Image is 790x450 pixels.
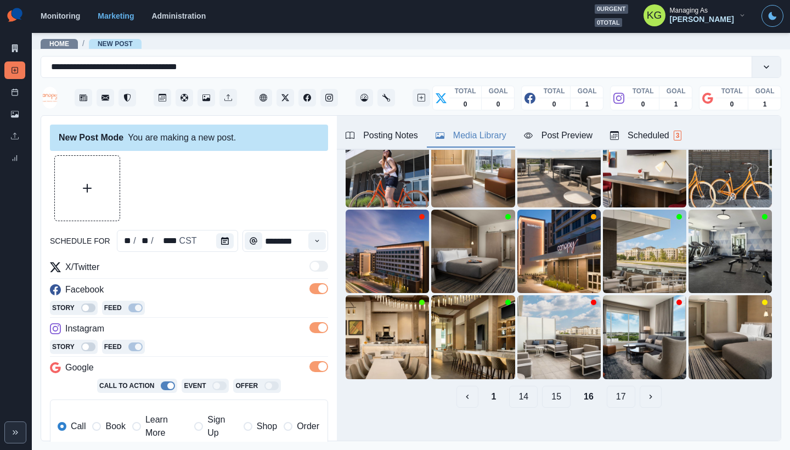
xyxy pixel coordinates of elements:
img: sqiifgrxpikramwloadm [431,210,515,293]
img: azx70iqxbo6nfzgvdwew [346,124,429,207]
button: First Page [483,386,505,408]
div: New Post Mode [59,131,123,144]
input: Select Time [242,230,329,252]
a: Home [49,40,69,48]
p: 0 [730,99,734,109]
img: ky2iwsoduv6pywcpkrm2 [431,295,515,379]
button: Instagram [320,89,338,106]
button: Upload Media [55,156,120,221]
p: GOAL [667,86,686,96]
button: Expand [4,421,26,443]
button: Previous [456,386,478,408]
div: schedule for [155,234,178,248]
div: schedule for [120,234,133,248]
p: Story [52,303,75,313]
img: ua1soacvbxk1tr5n5abs [431,124,515,207]
div: schedule for [137,234,150,248]
button: Create New Post [413,89,430,106]
div: Date [120,234,198,248]
nav: breadcrumb [41,38,142,49]
button: Uploads [219,89,237,106]
button: Page 14 [509,386,538,408]
div: / [150,234,154,248]
a: Media Library [4,105,25,123]
div: Katrina Gallardo [647,2,662,29]
label: schedule for [50,235,110,247]
p: GOAL [578,86,597,96]
button: Messages [97,89,114,106]
span: Learn More [145,413,188,440]
div: Post Preview [524,129,592,142]
a: Marketing Summary [4,40,25,57]
img: c2uslriqxwdnqazj9k5o [689,210,772,293]
div: schedule for [178,234,198,248]
button: Content Pool [176,89,193,106]
a: Uploads [4,127,25,145]
div: / [132,234,137,248]
img: bphberf7zux41n6c2jot [346,210,429,293]
p: TOTAL [721,86,743,96]
span: Sign Up [207,413,237,440]
span: 0 urgent [595,4,628,14]
p: GOAL [755,86,775,96]
button: Page 15 [542,386,571,408]
button: Facebook [298,89,316,106]
p: Call To Action [99,381,154,391]
button: Managing As[PERSON_NAME] [635,4,755,26]
p: X/Twitter [65,261,99,274]
a: Monitoring [41,12,80,20]
p: GOAL [489,86,508,96]
button: Time [245,232,262,250]
img: fdbscbfshiuzbbhgxqdf [517,124,601,207]
img: tscegmubrch49igyfhph [603,295,686,379]
img: qucdn1ll3ncw7xbfabfs [603,210,686,293]
span: Book [105,420,125,433]
p: Event [184,381,206,391]
button: Toggle Mode [761,5,783,27]
p: Google [65,361,94,374]
a: Administration [151,12,206,20]
button: Reviews [119,89,136,106]
img: 448283599303931 [43,87,57,109]
img: ljfontb8ki0hcj5ejbkh [517,295,601,379]
p: 1 [763,99,767,109]
div: Posting Notes [346,129,418,142]
button: Twitter [276,89,294,106]
p: TOTAL [455,86,476,96]
div: Managing As [670,7,708,14]
p: TOTAL [544,86,565,96]
div: Media Library [436,129,506,142]
button: Page 16 [575,386,602,408]
button: Media Library [198,89,215,106]
button: schedule for [216,233,234,249]
button: Administration [377,89,395,106]
button: Dashboard [356,89,373,106]
img: b0n28sz9y5m0hrh6eld2 [346,295,429,379]
button: Post Schedule [154,89,171,106]
a: New Post [4,61,25,79]
p: 0 [641,99,645,109]
div: schedule for [117,230,238,252]
a: New Post [98,40,133,48]
div: Scheduled [610,129,681,142]
a: Client Website [255,89,272,106]
p: Instagram [65,322,104,335]
p: Offer [235,381,258,391]
img: vdcibecrjlglngqg7z4r [603,124,686,207]
span: Shop [257,420,277,433]
img: gpbb92tu4axlaxhxtxdz [689,124,772,207]
button: Stream [75,89,92,106]
p: 0 [552,99,556,109]
div: [PERSON_NAME] [670,15,734,24]
button: Time [308,232,326,250]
